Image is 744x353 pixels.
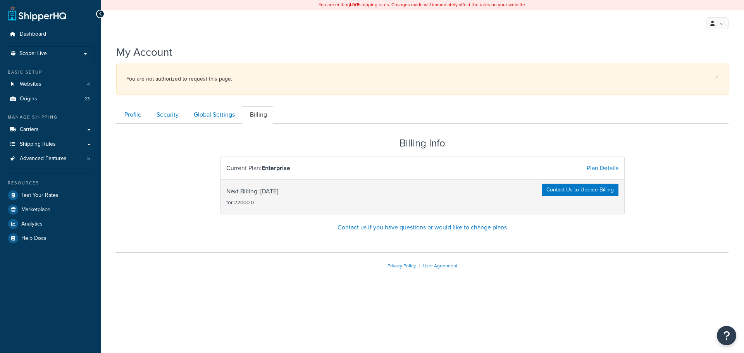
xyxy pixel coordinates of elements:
[186,106,241,124] a: Global Settings
[6,217,95,231] a: Analytics
[21,207,50,213] span: Marketplace
[19,50,47,57] span: Scope: Live
[338,223,507,232] a: Contact us if you have questions or would like to change plans
[242,106,273,124] a: Billing
[6,77,95,91] li: Websites
[21,221,43,227] span: Analytics
[21,192,59,199] span: Test Your Rates
[87,81,90,88] span: 4
[387,262,416,269] a: Privacy Policy
[220,163,422,174] div: Current Plan:
[6,152,95,166] li: Advanced Features
[542,184,618,196] a: Contact Us to Update Billing
[21,235,46,242] span: Help Docs
[226,198,254,206] small: for 22000.0
[6,114,95,121] div: Manage Shipping
[6,188,95,202] a: Test Your Rates
[20,126,39,133] span: Carriers
[20,141,56,148] span: Shipping Rules
[350,1,359,8] b: LIVE
[20,155,67,162] span: Advanced Features
[6,77,95,91] a: Websites 4
[715,74,718,80] a: ×
[126,74,718,84] div: You are not authorized to request this page.
[423,262,458,269] a: User Agreement
[6,152,95,166] a: Advanced Features 5
[226,186,278,208] span: Next Billing: [DATE]
[8,6,66,21] a: ShipperHQ Home
[262,164,290,172] strong: Enterprise
[20,96,37,102] span: Origins
[6,92,95,106] li: Origins
[587,164,618,172] a: Plan Details
[419,262,420,269] span: |
[148,106,185,124] a: Security
[6,27,95,41] a: Dashboard
[87,155,90,162] span: 5
[6,92,95,106] a: Origins 23
[6,137,95,152] a: Shipping Rules
[20,31,46,38] span: Dashboard
[6,231,95,245] a: Help Docs
[116,106,148,124] a: Profile
[116,45,172,60] h1: My Account
[6,180,95,186] div: Resources
[84,96,90,102] span: 23
[6,69,95,76] div: Basic Setup
[717,326,736,345] button: Open Resource Center
[6,122,95,137] a: Carriers
[6,203,95,217] a: Marketplace
[20,81,41,88] span: Websites
[220,138,624,149] h2: Billing Info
